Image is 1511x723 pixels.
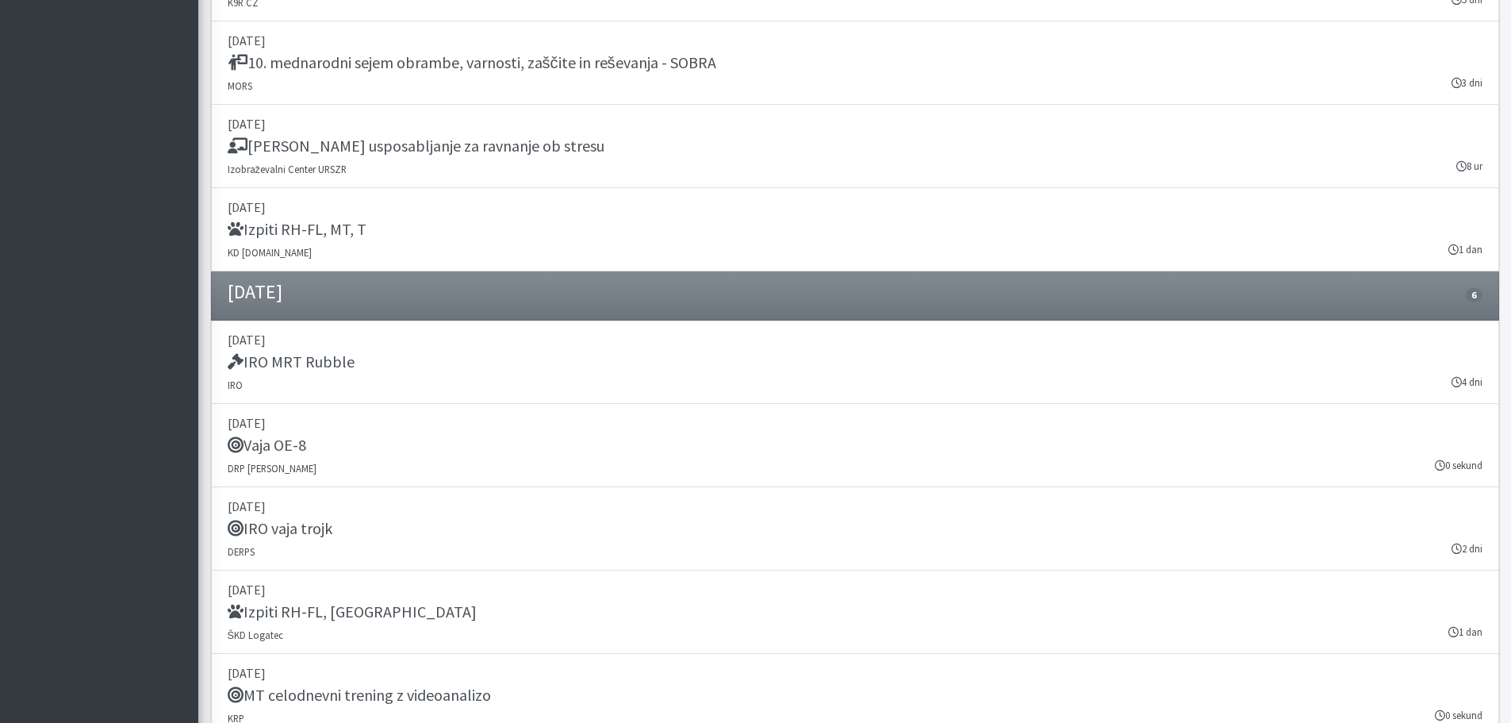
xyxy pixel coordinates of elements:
h5: 10. mednarodni sejem obrambe, varnosti, zaščite in reševanja - SOBRA [228,53,716,72]
small: 2 dni [1452,541,1482,556]
span: 6 [1466,288,1482,302]
p: [DATE] [228,198,1482,217]
h5: Izpiti RH-FL, [GEOGRAPHIC_DATA] [228,602,477,621]
p: [DATE] [228,114,1482,133]
a: [DATE] Izpiti RH-FL, MT, T KD [DOMAIN_NAME] 1 dan [211,188,1499,271]
p: [DATE] [228,31,1482,50]
small: DRP [PERSON_NAME] [228,462,316,475]
h5: [PERSON_NAME] usposabljanje za ravnanje ob stresu [228,137,604,156]
small: 4 dni [1452,375,1482,390]
h4: [DATE] [228,281,282,304]
small: ŠKD Logatec [228,629,284,641]
small: 1 dan [1448,625,1482,640]
small: DERPS [228,545,255,558]
h5: MT celodnevni trening z videoanalizo [228,686,491,705]
small: 1 dan [1448,242,1482,257]
small: 3 dni [1452,75,1482,90]
a: [DATE] Vaja OE-8 DRP [PERSON_NAME] 0 sekund [211,404,1499,487]
h5: Izpiti RH-FL, MT, T [228,220,366,239]
h5: IRO MRT Rubble [228,352,355,371]
p: [DATE] [228,663,1482,683]
p: [DATE] [228,580,1482,599]
small: IRO [228,379,243,391]
a: [DATE] [PERSON_NAME] usposabljanje za ravnanje ob stresu Izobraževalni Center URSZR 8 ur [211,105,1499,188]
small: 8 ur [1456,159,1482,174]
p: [DATE] [228,413,1482,433]
h5: IRO vaja trojk [228,519,332,538]
a: [DATE] 10. mednarodni sejem obrambe, varnosti, zaščite in reševanja - SOBRA MORS 3 dni [211,21,1499,105]
small: 0 sekund [1435,458,1482,473]
small: MORS [228,79,252,92]
p: [DATE] [228,330,1482,349]
small: KD [DOMAIN_NAME] [228,246,312,259]
a: [DATE] IRO vaja trojk DERPS 2 dni [211,487,1499,571]
a: [DATE] Izpiti RH-FL, [GEOGRAPHIC_DATA] ŠKD Logatec 1 dan [211,571,1499,654]
small: Izobraževalni Center URSZR [228,163,347,175]
p: [DATE] [228,497,1482,516]
h5: Vaja OE-8 [228,436,306,455]
small: 0 sekund [1435,708,1482,723]
a: [DATE] IRO MRT Rubble IRO 4 dni [211,321,1499,404]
